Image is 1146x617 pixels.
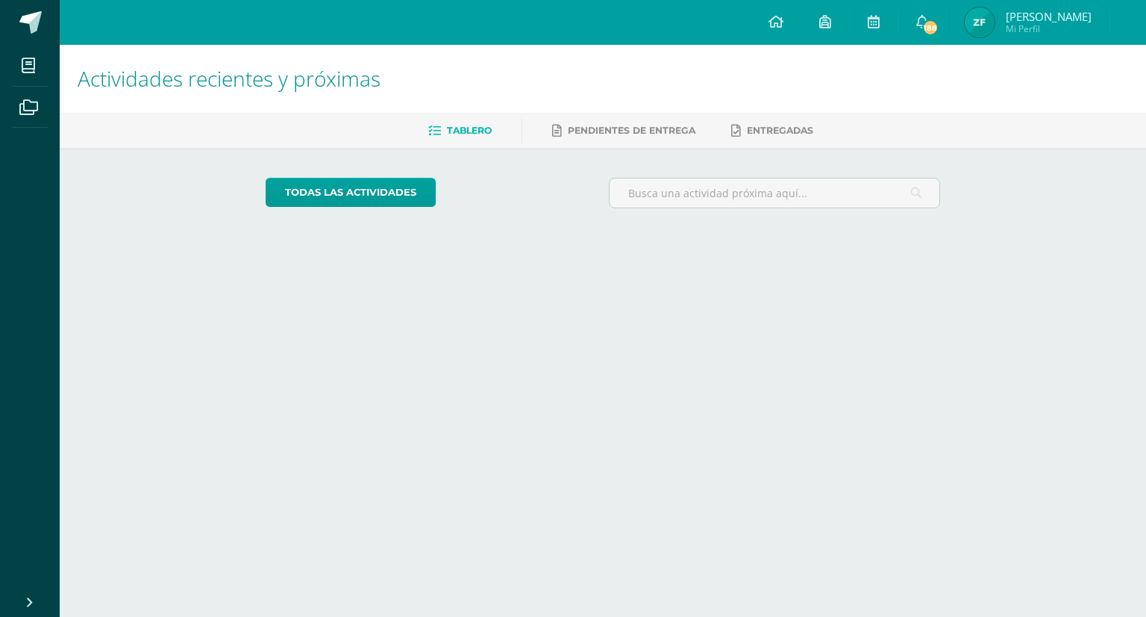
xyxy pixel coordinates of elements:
[965,7,995,37] img: 4cfc9808745d3cedb0454b08547441d5.png
[922,19,939,36] span: 188
[610,179,940,208] input: Busca una actividad próxima aquí...
[1006,22,1092,35] span: Mi Perfil
[747,125,813,136] span: Entregadas
[78,64,381,93] span: Actividades recientes y próximas
[568,125,695,136] span: Pendientes de entrega
[447,125,492,136] span: Tablero
[266,178,436,207] a: todas las Actividades
[1006,9,1092,24] span: [PERSON_NAME]
[552,119,695,143] a: Pendientes de entrega
[428,119,492,143] a: Tablero
[731,119,813,143] a: Entregadas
